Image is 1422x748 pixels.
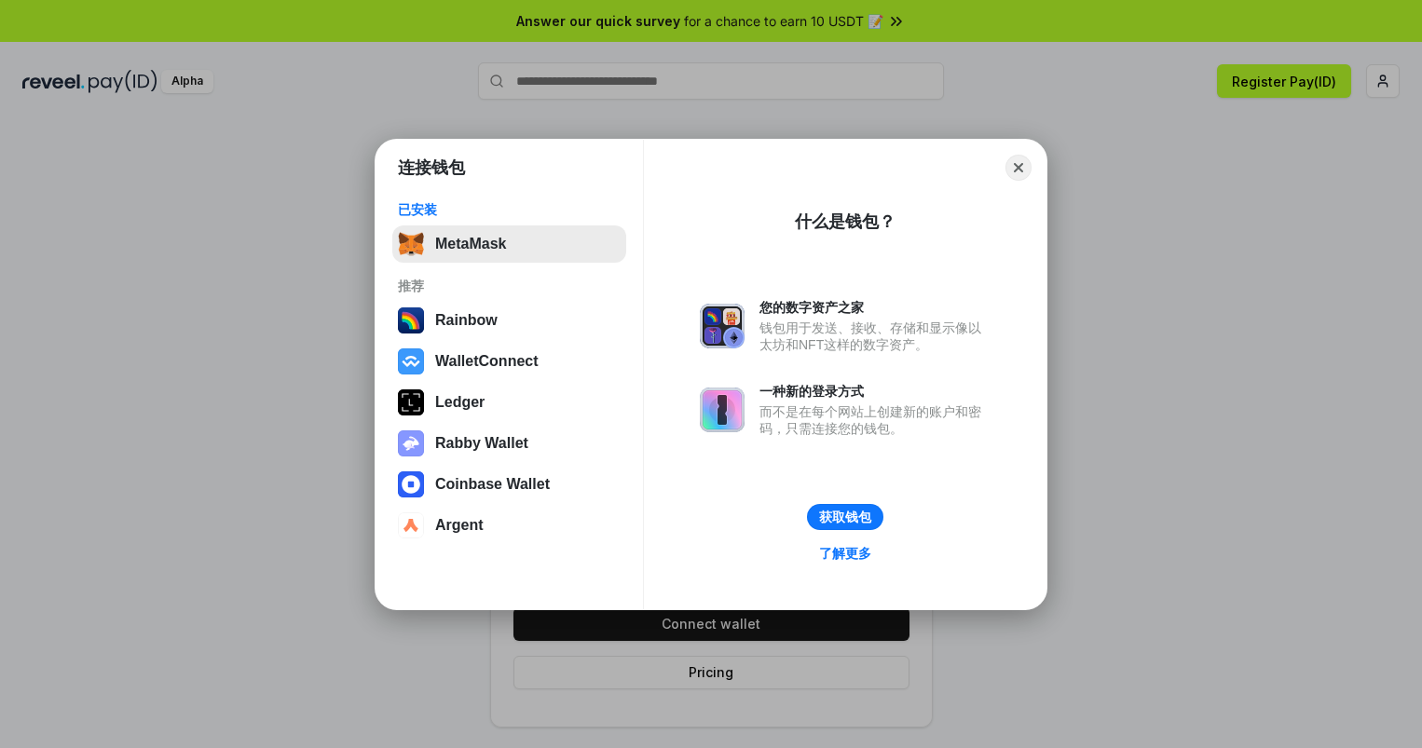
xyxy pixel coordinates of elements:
img: svg+xml,%3Csvg%20xmlns%3D%22http%3A%2F%2Fwww.w3.org%2F2000%2Fsvg%22%20fill%3D%22none%22%20viewBox... [398,430,424,456]
img: svg+xml,%3Csvg%20fill%3D%22none%22%20height%3D%2233%22%20viewBox%3D%220%200%2035%2033%22%20width%... [398,231,424,257]
img: svg+xml,%3Csvg%20xmlns%3D%22http%3A%2F%2Fwww.w3.org%2F2000%2Fsvg%22%20fill%3D%22none%22%20viewBox... [700,304,745,348]
div: WalletConnect [435,353,539,370]
button: Ledger [392,384,626,421]
a: 了解更多 [808,541,882,565]
div: 什么是钱包？ [795,211,896,233]
img: svg+xml,%3Csvg%20width%3D%2228%22%20height%3D%2228%22%20viewBox%3D%220%200%2028%2028%22%20fill%3D... [398,512,424,538]
button: Rabby Wallet [392,425,626,462]
img: svg+xml,%3Csvg%20width%3D%22120%22%20height%3D%22120%22%20viewBox%3D%220%200%20120%20120%22%20fil... [398,307,424,333]
button: 获取钱包 [807,504,883,530]
img: svg+xml,%3Csvg%20width%3D%2228%22%20height%3D%2228%22%20viewBox%3D%220%200%2028%2028%22%20fill%3D... [398,348,424,374]
img: svg+xml,%3Csvg%20xmlns%3D%22http%3A%2F%2Fwww.w3.org%2F2000%2Fsvg%22%20width%3D%2228%22%20height%3... [398,389,424,415]
div: 而不是在每个网站上创建新的账户和密码，只需连接您的钱包。 [759,403,991,437]
img: svg+xml,%3Csvg%20xmlns%3D%22http%3A%2F%2Fwww.w3.org%2F2000%2Fsvg%22%20fill%3D%22none%22%20viewBox... [700,388,745,432]
div: 一种新的登录方式 [759,383,991,400]
div: 您的数字资产之家 [759,299,991,316]
button: MetaMask [392,225,626,263]
button: Close [1005,155,1032,181]
button: WalletConnect [392,343,626,380]
button: Coinbase Wallet [392,466,626,503]
div: Ledger [435,394,485,411]
h1: 连接钱包 [398,156,465,179]
button: Argent [392,507,626,544]
div: Argent [435,517,484,534]
div: 钱包用于发送、接收、存储和显示像以太坊和NFT这样的数字资产。 [759,320,991,353]
div: 推荐 [398,278,621,294]
div: Rainbow [435,312,498,329]
div: MetaMask [435,236,506,252]
div: 获取钱包 [819,509,871,525]
button: Rainbow [392,302,626,339]
div: 了解更多 [819,545,871,562]
div: Rabby Wallet [435,435,528,452]
div: 已安装 [398,201,621,218]
div: Coinbase Wallet [435,476,550,493]
img: svg+xml,%3Csvg%20width%3D%2228%22%20height%3D%2228%22%20viewBox%3D%220%200%2028%2028%22%20fill%3D... [398,471,424,497]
